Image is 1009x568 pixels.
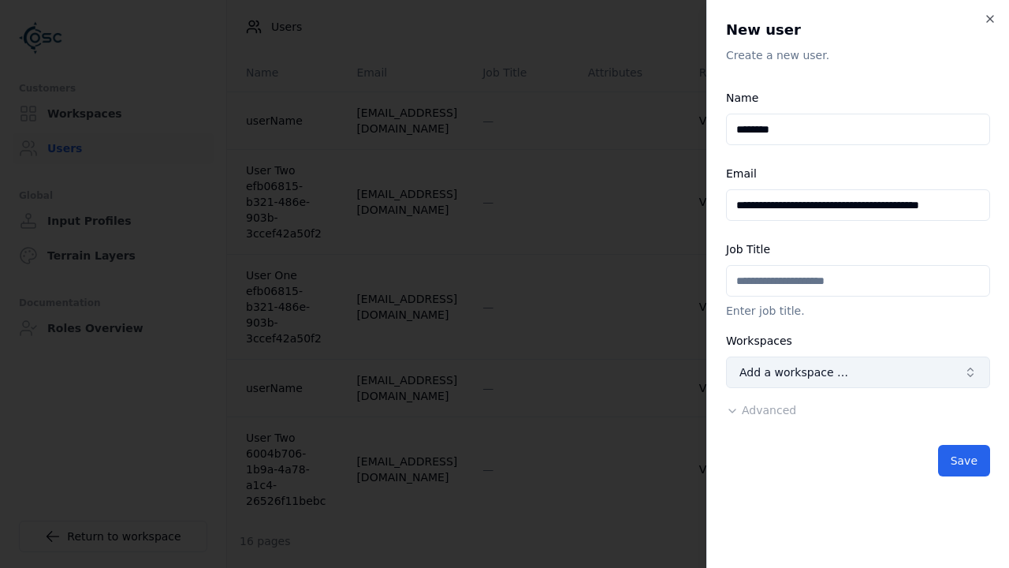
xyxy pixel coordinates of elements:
[938,445,990,476] button: Save
[739,364,848,380] span: Add a workspace …
[726,303,990,319] p: Enter job title.
[726,19,990,41] h2: New user
[742,404,796,417] span: Advanced
[726,402,796,418] button: Advanced
[726,47,990,63] p: Create a new user.
[726,243,770,256] label: Job Title
[726,92,758,104] label: Name
[726,167,757,180] label: Email
[726,334,792,347] label: Workspaces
